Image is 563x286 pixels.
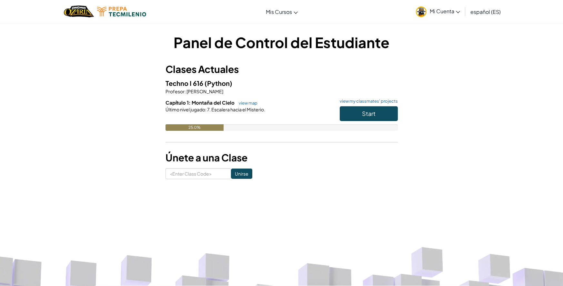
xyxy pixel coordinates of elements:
[205,79,232,87] span: (Python)
[166,168,231,179] input: <Enter Class Code>
[467,3,504,20] a: español (ES)
[186,88,223,94] span: [PERSON_NAME]
[231,169,252,179] input: Unirse
[166,150,398,165] h3: Únete a una Clase
[413,1,463,22] a: Mi Cuenta
[64,5,94,18] img: Home
[206,107,211,112] span: 7.
[166,124,224,131] div: 25.0%
[362,110,376,117] span: Start
[166,107,205,112] span: Último nivel jugado
[211,107,265,112] span: Escalera hacia el Misterio.
[166,99,236,106] span: Capítulo 1: Montaña del Cielo
[166,32,398,52] h1: Panel de Control del Estudiante
[185,88,186,94] span: :
[166,88,185,94] span: Profesor
[64,5,94,18] a: Ozaria by CodeCombat logo
[470,8,501,15] span: español (ES)
[205,107,206,112] span: :
[166,79,205,87] span: Techno I 616
[266,8,292,15] span: Mis Cursos
[416,6,427,17] img: avatar
[236,100,257,106] a: view map
[263,3,301,20] a: Mis Cursos
[430,8,460,15] span: Mi Cuenta
[97,7,146,16] img: Tecmilenio logo
[340,106,398,121] button: Start
[166,62,398,77] h3: Clases Actuales
[337,99,398,103] a: view my classmates' projects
